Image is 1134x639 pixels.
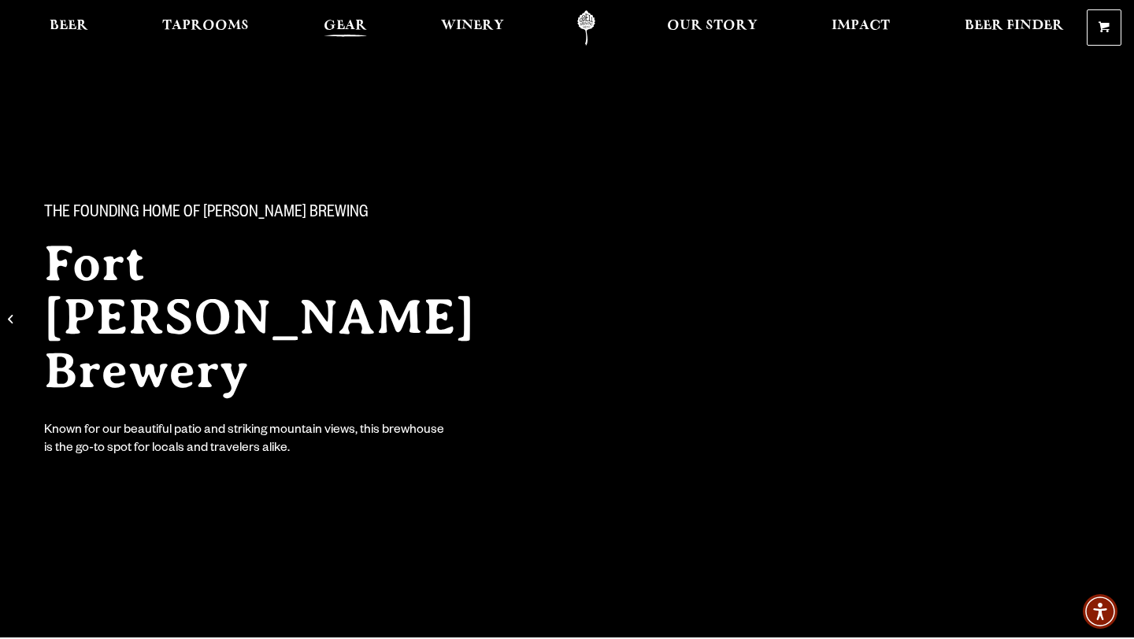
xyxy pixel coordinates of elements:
[50,20,88,32] span: Beer
[162,20,249,32] span: Taprooms
[152,10,259,46] a: Taprooms
[313,10,377,46] a: Gear
[44,423,447,459] div: Known for our beautiful patio and striking mountain views, this brewhouse is the go-to spot for l...
[1083,594,1117,629] div: Accessibility Menu
[667,20,758,32] span: Our Story
[39,10,98,46] a: Beer
[431,10,514,46] a: Winery
[441,20,504,32] span: Winery
[44,237,535,397] h2: Fort [PERSON_NAME] Brewery
[954,10,1074,46] a: Beer Finder
[324,20,367,32] span: Gear
[832,20,890,32] span: Impact
[965,20,1064,32] span: Beer Finder
[821,10,900,46] a: Impact
[44,204,369,224] span: The Founding Home of [PERSON_NAME] Brewing
[557,10,616,46] a: Odell Home
[657,10,768,46] a: Our Story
